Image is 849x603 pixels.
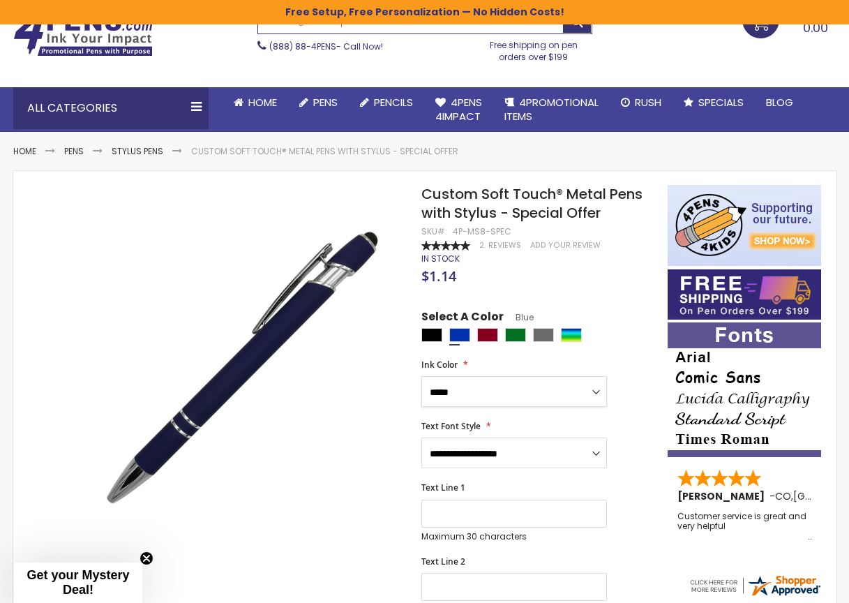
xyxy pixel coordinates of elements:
a: 4pens.com certificate URL [688,589,822,601]
span: Reviews [488,240,521,251]
span: Blue [504,311,534,323]
a: Pens [288,87,349,118]
a: Home [223,87,288,118]
div: Customer service is great and very helpful [677,512,813,542]
span: 4Pens 4impact [435,95,482,124]
span: Specials [698,95,744,110]
span: Get your Mystery Deal! [27,568,129,597]
div: Black [421,328,442,342]
a: Specials [673,87,755,118]
strong: SKU [421,225,447,237]
span: Home [248,95,277,110]
span: $1.14 [421,267,456,285]
p: Maximum 30 characters [421,531,607,542]
img: 4pens.com widget logo [688,573,822,598]
li: Custom Soft Touch® Metal Pens with Stylus - Special Offer [191,146,458,157]
a: 2 Reviews [479,240,523,251]
img: regal_rubber_blue_n_3_1_3.jpg [84,205,403,524]
a: Pencils [349,87,424,118]
div: Assorted [561,328,582,342]
span: - Call Now! [269,40,383,52]
span: Pens [313,95,338,110]
span: 2 [479,240,484,251]
span: 4PROMOTIONAL ITEMS [504,95,599,124]
span: CO [775,489,791,503]
a: Pens [64,145,84,157]
a: Blog [755,87,804,118]
a: 4Pens4impact [424,87,493,133]
img: 4Pens Custom Pens and Promotional Products [13,12,153,57]
span: Rush [635,95,661,110]
a: 4PROMOTIONALITEMS [493,87,610,133]
div: Blue [449,328,470,342]
span: In stock [421,253,460,265]
a: Stylus Pens [112,145,163,157]
div: Grey [533,328,554,342]
button: Close teaser [140,551,153,565]
span: Text Line 1 [421,482,465,493]
div: Get your Mystery Deal!Close teaser [14,563,142,603]
div: All Categories [13,87,209,129]
a: Add Your Review [530,240,601,251]
span: Custom Soft Touch® Metal Pens with Stylus - Special Offer [421,184,643,223]
span: [PERSON_NAME] [677,489,769,503]
img: Free shipping on orders over $199 [668,269,821,320]
img: 4pens 4 kids [668,185,821,266]
span: Text Line 2 [421,556,465,567]
div: Free shipping on pen orders over $199 [475,34,592,62]
span: Ink Color [421,359,458,371]
div: Burgundy [477,328,498,342]
div: 4P-MS8-SPEC [453,226,511,237]
div: Green [505,328,526,342]
a: (888) 88-4PENS [269,40,336,52]
img: font-personalization-examples [668,322,821,457]
span: Pencils [374,95,413,110]
span: Text Font Style [421,420,481,432]
a: Home [13,145,36,157]
a: Rush [610,87,673,118]
span: Blog [766,95,793,110]
span: 0.00 [803,19,828,36]
div: Availability [421,253,460,265]
div: 100% [421,241,470,251]
span: Select A Color [421,309,504,328]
